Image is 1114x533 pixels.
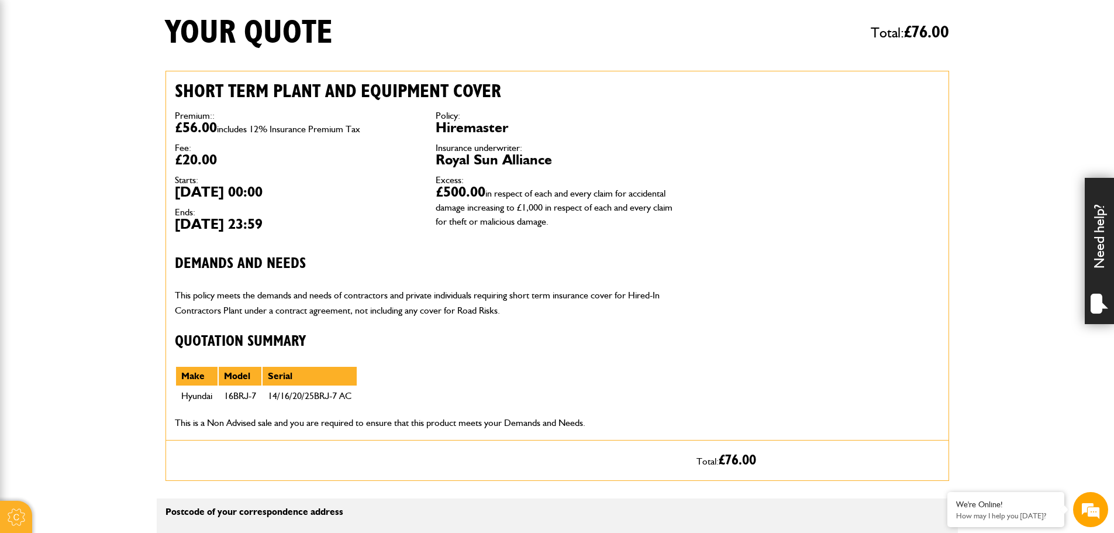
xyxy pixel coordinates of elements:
[175,415,679,431] p: This is a Non Advised sale and you are required to ensure that this product meets your Demands an...
[192,6,220,34] div: Minimize live chat window
[725,453,756,467] span: 76.00
[15,177,213,203] input: Enter your phone number
[175,217,418,231] dd: [DATE] 23:59
[436,188,672,227] span: in respect of each and every claim for accidental damage increasing to £1,000 in respect of each ...
[175,80,679,102] h2: Short term plant and equipment cover
[15,212,213,350] textarea: Type your message and hit 'Enter'
[165,507,682,517] p: Postcode of your correspondence address
[159,360,212,376] em: Start Chat
[20,65,49,81] img: d_20077148190_company_1631870298795_20077148190
[15,143,213,169] input: Enter your email address
[1085,178,1114,324] div: Need help?
[871,19,949,46] span: Total:
[175,333,679,351] h3: Quotation Summary
[175,366,218,386] th: Make
[15,108,213,134] input: Enter your last name
[217,123,360,135] span: includes 12% Insurance Premium Tax
[436,143,679,153] dt: Insurance underwriter:
[904,24,949,41] span: £
[61,66,196,81] div: Chat with us now
[175,143,418,153] dt: Fee:
[436,176,679,185] dt: Excess:
[956,511,1056,520] p: How may I help you today?
[175,153,418,167] dd: £20.00
[175,288,679,318] p: This policy meets the demands and needs of contractors and private individuals requiring short te...
[218,386,262,406] td: 16BRJ-7
[175,185,418,199] dd: [DATE] 00:00
[175,111,418,121] dt: Premium::
[912,24,949,41] span: 76.00
[175,176,418,185] dt: Starts:
[436,153,679,167] dd: Royal Sun Alliance
[175,386,218,406] td: Hyundai
[218,366,262,386] th: Model
[956,500,1056,510] div: We're Online!
[175,121,418,135] dd: £56.00
[175,255,679,273] h3: Demands and needs
[696,449,940,472] p: Total:
[262,386,357,406] td: 14/16/20/25BRJ-7 AC
[175,208,418,217] dt: Ends:
[436,111,679,121] dt: Policy:
[262,366,357,386] th: Serial
[165,13,333,53] h1: Your quote
[719,453,756,467] span: £
[436,185,679,227] dd: £500.00
[436,121,679,135] dd: Hiremaster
